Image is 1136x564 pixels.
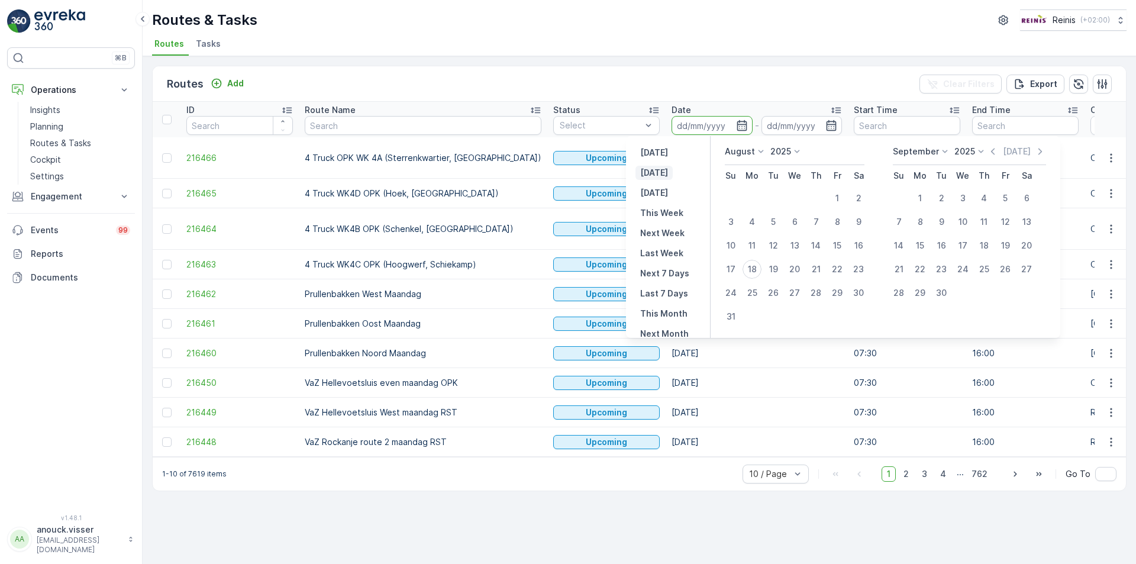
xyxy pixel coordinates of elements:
div: Toggle Row Selected [162,260,172,269]
div: 24 [721,283,740,302]
button: Today [635,166,673,180]
p: [DATE] [640,167,668,179]
div: 27 [1017,260,1036,279]
div: 14 [889,236,908,255]
span: 216465 [186,188,293,199]
p: Operation [1090,104,1131,116]
p: Next 7 Days [640,268,689,279]
div: 7 [889,212,908,231]
div: 22 [828,260,847,279]
p: Last 7 Days [640,288,688,299]
div: 8 [911,212,930,231]
p: Status [553,104,580,116]
th: Friday [827,165,848,186]
button: Upcoming [553,186,660,201]
td: VaZ Hellevoetsluis even maandag OPK [299,368,547,398]
button: AAanouck.visser[EMAIL_ADDRESS][DOMAIN_NAME] [7,524,135,555]
button: Tomorrow [635,186,673,200]
p: Upcoming [586,288,627,300]
div: 8 [828,212,847,231]
span: 216450 [186,377,293,389]
button: Upcoming [553,405,660,420]
td: 07:30 [848,398,966,427]
p: Routes & Tasks [152,11,257,30]
div: Toggle Row Selected [162,224,172,234]
button: Upcoming [553,346,660,360]
div: 5 [996,189,1015,208]
div: 2 [932,189,951,208]
td: 4 Truck WK4D OPK (Hoek, [GEOGRAPHIC_DATA]) [299,179,547,208]
button: Upcoming [553,317,660,331]
div: 29 [911,283,930,302]
p: Upcoming [586,377,627,389]
div: Toggle Row Selected [162,189,172,198]
button: Last 7 Days [635,286,693,301]
p: Export [1030,78,1057,90]
div: 7 [806,212,825,231]
td: 16:00 [966,398,1085,427]
th: Tuesday [763,165,784,186]
p: Reinis [1053,14,1076,26]
span: 216466 [186,152,293,164]
div: 3 [953,189,972,208]
div: 20 [785,260,804,279]
p: Settings [30,170,64,182]
div: 4 [974,189,993,208]
p: Insights [30,104,60,116]
div: 19 [996,236,1015,255]
div: 9 [932,212,951,231]
p: August [725,146,755,157]
p: ID [186,104,195,116]
a: Insights [25,102,135,118]
p: Add [227,78,244,89]
td: Prullenbakken Noord Maandag [299,339,547,368]
td: [DATE] [666,368,848,398]
th: Saturday [1016,165,1037,186]
a: 216461 [186,318,293,330]
th: Tuesday [931,165,952,186]
div: 14 [806,236,825,255]
div: Toggle Row Selected [162,437,172,447]
div: Toggle Row Selected [162,289,172,299]
div: 6 [785,212,804,231]
a: 216464 [186,223,293,235]
th: Wednesday [952,165,973,186]
div: 30 [849,283,868,302]
div: 29 [828,283,847,302]
div: 21 [806,260,825,279]
p: Engagement [31,191,111,202]
div: 16 [849,236,868,255]
div: 20 [1017,236,1036,255]
p: Events [31,224,109,236]
td: 07:30 [848,368,966,398]
button: Reinis(+02:00) [1020,9,1127,31]
div: Toggle Row Selected [162,349,172,358]
div: 5 [764,212,783,231]
p: 99 [118,225,128,235]
button: Upcoming [553,151,660,165]
div: 23 [849,260,868,279]
p: This Week [640,207,683,219]
p: September [893,146,939,157]
div: 11 [743,236,761,255]
a: 216463 [186,259,293,270]
p: [DATE] [640,147,668,159]
span: 1 [882,466,896,482]
div: AA [10,530,29,549]
button: Engagement [7,185,135,208]
p: Last Week [640,247,683,259]
th: Monday [741,165,763,186]
div: 11 [974,212,993,231]
p: Cockpit [30,154,61,166]
a: Settings [25,168,135,185]
p: 2025 [954,146,975,157]
input: Search [186,116,293,135]
th: Monday [909,165,931,186]
a: 216460 [186,347,293,359]
p: End Time [972,104,1011,116]
p: [EMAIL_ADDRESS][DOMAIN_NAME] [37,536,122,555]
a: 216462 [186,288,293,300]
